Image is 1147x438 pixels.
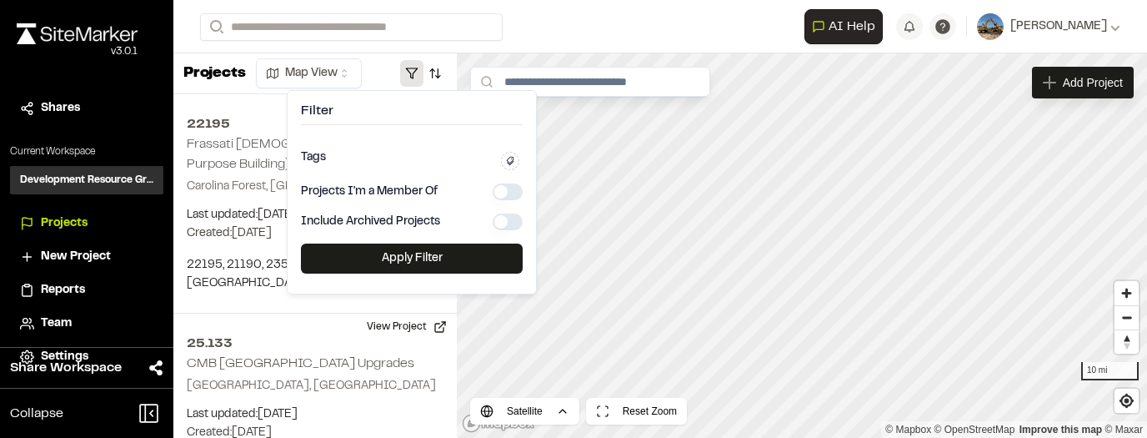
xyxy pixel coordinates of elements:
[41,99,80,118] span: Shares
[301,244,523,274] button: Apply Filter
[586,398,687,425] button: Reset Zoom
[20,99,153,118] a: Shares
[1104,424,1143,435] a: Maxar
[10,144,163,159] p: Current Workspace
[187,138,425,170] h2: Frassati [DEMOGRAPHIC_DATA] (Multi-Purpose Building)
[41,248,111,266] span: New Project
[301,186,438,198] label: Projects I'm a Member Of
[462,414,535,433] a: Mapbox logo
[10,404,63,424] span: Collapse
[20,248,153,266] a: New Project
[1063,74,1123,91] span: Add Project
[41,315,72,333] span: Team
[1114,389,1139,413] button: Find my location
[200,13,230,41] button: Search
[829,17,875,37] span: AI Help
[187,178,443,196] p: Carolina Forest, [GEOGRAPHIC_DATA]
[1114,330,1139,354] span: Reset bearing to north
[20,281,153,300] a: Reports
[977,13,1120,40] button: [PERSON_NAME]
[187,256,443,293] p: 22195, 21190, 23511 [GEOGRAPHIC_DATA]. [GEOGRAPHIC_DATA].
[41,214,88,233] span: Projects
[501,152,519,170] button: Edit Tags
[804,9,889,44] div: Open AI Assistant
[187,358,414,370] h2: CMB [GEOGRAPHIC_DATA] Upgrades
[934,424,1015,435] a: OpenStreetMap
[1114,330,1139,354] button: Reset bearing to north
[1081,362,1139,380] div: 10 mi
[301,216,440,228] label: Include Archived Projects
[457,53,1147,438] canvas: Map
[41,281,85,300] span: Reports
[977,13,1004,40] img: User
[17,44,138,59] div: Oh geez...please don't...
[20,214,153,233] a: Projects
[301,152,326,164] label: Tags
[187,334,443,354] h2: 25.133
[804,9,883,44] button: Open AI Assistant
[20,173,153,188] h3: Development Resource Group
[187,377,443,395] p: [GEOGRAPHIC_DATA], [GEOGRAPHIC_DATA]
[187,114,443,134] h2: 22195
[187,405,443,424] p: Last updated: [DATE]
[1114,306,1139,330] span: Zoom out
[1114,281,1139,305] button: Zoom in
[470,398,579,425] button: Satellite
[1114,305,1139,330] button: Zoom out
[301,104,523,125] h4: Filter
[187,224,443,243] p: Created: [DATE]
[183,63,246,85] p: Projects
[10,358,122,378] span: Share Workspace
[17,23,138,44] img: rebrand.png
[885,424,931,435] a: Mapbox
[187,206,443,224] p: Last updated: [DATE]
[20,315,153,333] a: Team
[1010,18,1107,36] span: [PERSON_NAME]
[1019,424,1102,435] a: Map feedback
[357,314,457,340] button: View Project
